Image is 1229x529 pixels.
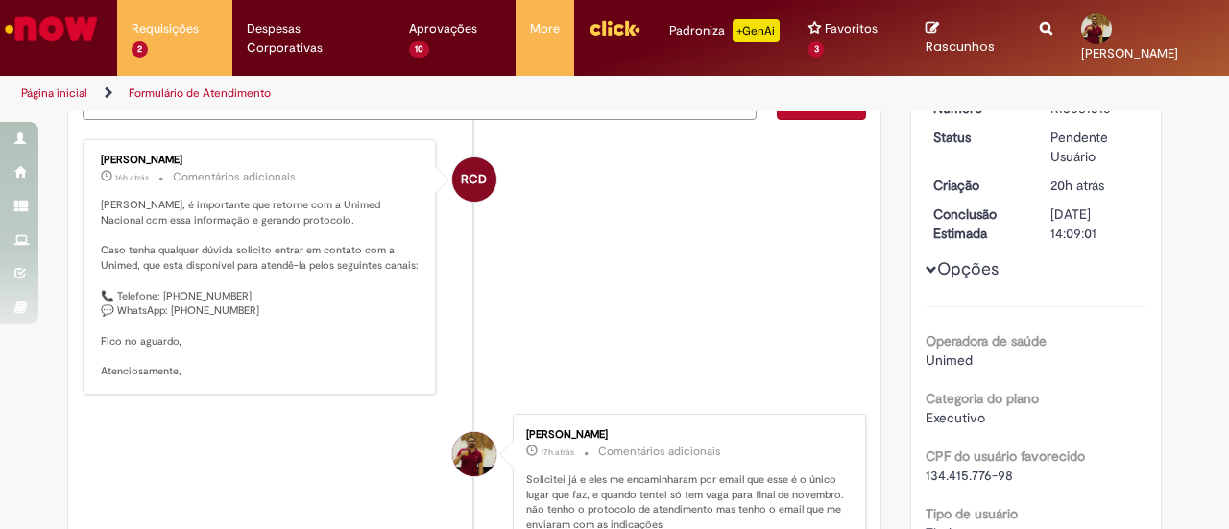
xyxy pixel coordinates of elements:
[247,19,380,58] span: Despesas Corporativas
[825,19,878,38] span: Favoritos
[926,332,1047,349] b: Operadora de saúde
[1050,204,1140,243] div: [DATE] 14:09:01
[1081,45,1178,61] span: [PERSON_NAME]
[530,19,560,38] span: More
[1050,128,1140,166] div: Pendente Usuário
[173,169,296,185] small: Comentários adicionais
[926,467,1013,484] span: 134.415.776-98
[1050,177,1104,194] time: 30/09/2025 12:46:14
[926,37,995,56] span: Rascunhos
[926,505,1018,522] b: Tipo de usuário
[409,19,477,38] span: Aprovações
[919,176,1037,195] dt: Criação
[129,85,271,101] a: Formulário de Atendimento
[101,198,421,378] p: [PERSON_NAME], é importante que retorne com a Unimed Nacional com essa informação e gerando proto...
[926,447,1085,465] b: CPF do usuário favorecido
[101,155,421,166] div: [PERSON_NAME]
[589,13,640,42] img: click_logo_yellow_360x200.png
[132,19,199,38] span: Requisições
[452,157,496,202] div: Rodrigo Camilo Dos Santos
[919,204,1037,243] dt: Conclusão Estimada
[733,19,780,42] p: +GenAi
[2,10,101,48] img: ServiceNow
[926,409,985,426] span: Executivo
[14,76,805,111] ul: Trilhas de página
[409,41,429,58] span: 10
[132,41,148,58] span: 2
[21,85,87,101] a: Página inicial
[926,390,1039,407] b: Categoria do plano
[115,172,149,183] span: 16h atrás
[919,128,1037,147] dt: Status
[1050,176,1140,195] div: 30/09/2025 12:46:14
[541,446,574,458] time: 30/09/2025 15:48:12
[598,444,721,460] small: Comentários adicionais
[526,429,846,441] div: [PERSON_NAME]
[808,41,825,58] span: 3
[926,351,973,369] span: Unimed
[461,156,487,203] span: RCD
[1050,177,1104,194] span: 20h atrás
[541,446,574,458] span: 17h atrás
[452,432,496,476] div: Filipe Moraes Nogueira
[926,20,1011,56] a: Rascunhos
[669,19,780,42] div: Padroniza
